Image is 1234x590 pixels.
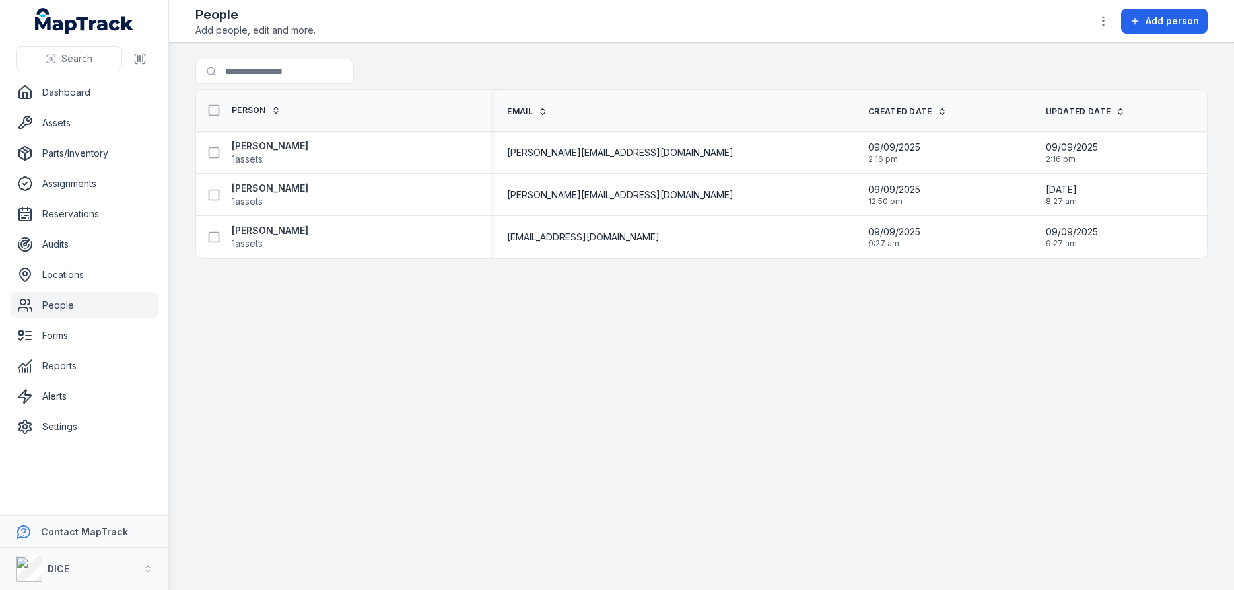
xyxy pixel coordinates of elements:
a: Created Date [868,106,947,117]
span: [EMAIL_ADDRESS][DOMAIN_NAME] [507,231,660,244]
a: Reservations [11,201,158,227]
a: People [11,292,158,318]
a: Reports [11,353,158,379]
a: Updated Date [1046,106,1126,117]
span: Search [61,52,92,65]
button: Add person [1121,9,1208,34]
span: 09/09/2025 [868,141,920,154]
a: Audits [11,231,158,258]
span: 9:27 am [868,239,920,249]
span: Email [507,106,533,117]
strong: DICE [48,563,69,574]
a: Assignments [11,170,158,197]
span: 1 assets [232,237,263,250]
h2: People [195,5,316,24]
a: Person [232,105,281,116]
span: [PERSON_NAME][EMAIL_ADDRESS][DOMAIN_NAME] [507,146,734,159]
strong: [PERSON_NAME] [232,139,308,153]
button: Search [16,46,122,71]
span: 12:50 pm [868,196,920,207]
time: 09/09/2025, 9:27:30 am [1046,225,1098,249]
span: Add people, edit and more. [195,24,316,37]
span: 8:27 am [1046,196,1077,207]
span: 2:16 pm [868,154,920,165]
span: 09/09/2025 [868,183,920,196]
span: [DATE] [1046,183,1077,196]
span: 09/09/2025 [1046,141,1098,154]
span: 1 assets [232,195,263,208]
span: 1 assets [232,153,263,166]
a: Parts/Inventory [11,140,158,166]
a: Settings [11,414,158,440]
time: 09/09/2025, 2:16:10 pm [868,141,920,165]
a: Forms [11,322,158,349]
span: 2:16 pm [1046,154,1098,165]
a: [PERSON_NAME]1assets [232,139,308,166]
span: 09/09/2025 [1046,225,1098,239]
a: MapTrack [35,8,134,34]
span: [PERSON_NAME][EMAIL_ADDRESS][DOMAIN_NAME] [507,188,734,202]
strong: [PERSON_NAME] [232,182,308,195]
time: 09/09/2025, 12:50:11 pm [868,183,920,207]
span: 9:27 am [1046,239,1098,249]
strong: Contact MapTrack [41,526,128,537]
time: 11/09/2025, 8:27:04 am [1046,183,1077,207]
a: Dashboard [11,79,158,106]
a: Email [507,106,547,117]
span: Created Date [868,106,932,117]
a: [PERSON_NAME]1assets [232,224,308,250]
span: Person [232,105,266,116]
strong: [PERSON_NAME] [232,224,308,237]
a: Assets [11,110,158,136]
span: 09/09/2025 [868,225,920,239]
time: 09/09/2025, 2:16:10 pm [1046,141,1098,165]
a: Alerts [11,383,158,410]
span: Add person [1146,15,1199,28]
span: Updated Date [1046,106,1111,117]
time: 09/09/2025, 9:27:30 am [868,225,920,249]
a: Locations [11,262,158,288]
a: [PERSON_NAME]1assets [232,182,308,208]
